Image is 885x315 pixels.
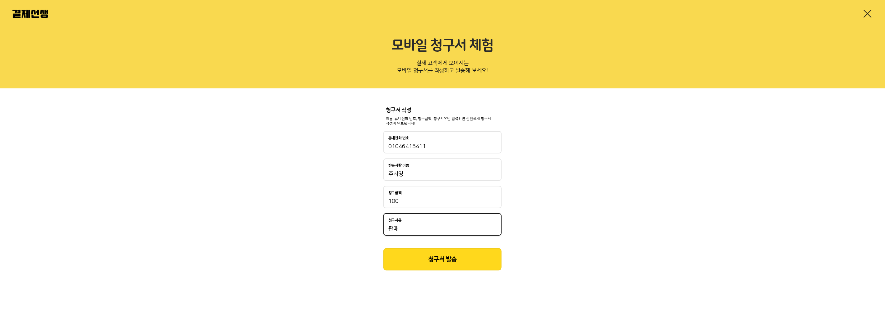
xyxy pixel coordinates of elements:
[388,163,409,168] p: 받는사람 이름
[12,37,873,54] h2: 모바일 청구서 체험
[388,136,409,140] p: 휴대전화 번호
[12,10,48,18] img: 결제선생
[386,107,499,114] p: 청구서 작성
[12,58,873,78] p: 실제 고객에게 보여지는 모바일 청구서를 작성하고 발송해 보세요!
[386,116,499,126] p: 이름, 휴대전화 번호, 청구금액, 청구사유만 입력하면 간편하게 청구서 작성이 완료됩니다!
[388,218,402,223] p: 청구사유
[388,225,497,233] input: 청구사유
[388,143,497,150] input: 휴대전화 번호
[388,191,402,195] p: 청구금액
[388,198,497,205] input: 청구금액
[388,170,497,178] input: 받는사람 이름
[383,248,502,270] button: 청구서 발송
